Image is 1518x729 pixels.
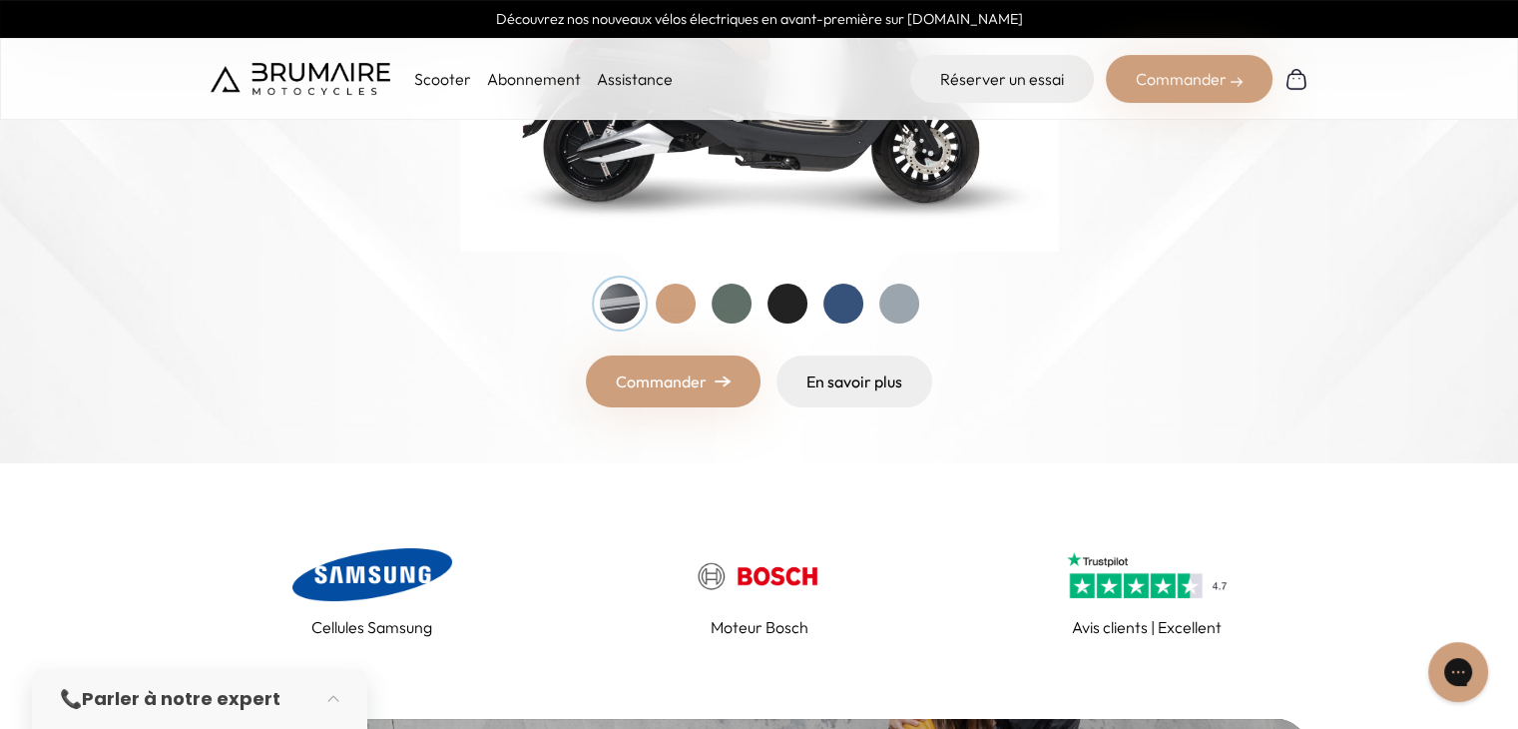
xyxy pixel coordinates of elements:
[586,356,760,407] a: Commander
[414,67,471,91] p: Scooter
[311,615,432,639] p: Cellules Samsung
[715,375,731,387] img: right-arrow.png
[211,63,390,95] img: Brumaire Motocycles
[487,69,581,89] a: Abonnement
[1106,55,1272,103] div: Commander
[1284,67,1308,91] img: Panier
[1418,635,1498,709] iframe: Gorgias live chat messenger
[598,543,921,639] a: Moteur Bosch
[1231,76,1243,88] img: right-arrow-2.png
[985,543,1308,639] a: Avis clients | Excellent
[1072,615,1222,639] p: Avis clients | Excellent
[711,615,808,639] p: Moteur Bosch
[776,356,932,407] a: En savoir plus
[597,69,673,89] a: Assistance
[211,543,534,639] a: Cellules Samsung
[910,55,1094,103] a: Réserver un essai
